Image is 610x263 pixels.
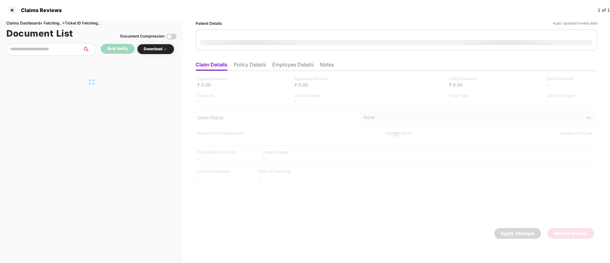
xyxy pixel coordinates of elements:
span: search [82,47,95,52]
h1: Document List [6,26,73,40]
div: Download [144,46,168,52]
li: Notes [320,61,334,71]
li: Claim Details [196,61,227,71]
div: *Last Updated Invalid date [552,20,597,26]
div: Claims Dashboard > Fetching.. > Ticket ID Fetching.. [6,20,177,26]
div: Patient Details [196,20,222,26]
div: Claims Reviews [17,7,62,13]
li: Policy Details [234,61,266,71]
img: svg+xml;base64,PHN2ZyBpZD0iRHJvcGRvd24tMzJ4MzIiIHhtbG5zPSJodHRwOi8vd3d3LnczLm9yZy8yMDAwL3N2ZyIgd2... [163,47,168,52]
div: Bulk Verify [107,46,128,52]
button: search [82,43,96,56]
img: svg+xml;base64,PHN2ZyBpZD0iVG9nZ2xlLTMyeDMyIiB4bWxucz0iaHR0cDovL3d3dy53My5vcmcvMjAwMC9zdmciIHdpZH... [166,31,177,42]
div: Document Compression [120,33,164,39]
div: 1 of 1 [598,7,610,14]
li: Employee Details [272,61,314,71]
